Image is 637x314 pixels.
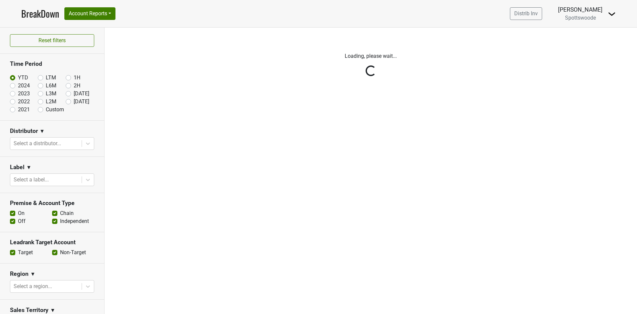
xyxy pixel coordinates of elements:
[21,7,59,21] a: BreakDown
[510,7,542,20] a: Distrib Inv
[187,52,555,60] p: Loading, please wait...
[558,5,602,14] div: [PERSON_NAME]
[565,15,596,21] span: Spottswoode
[64,7,115,20] button: Account Reports
[608,10,616,18] img: Dropdown Menu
